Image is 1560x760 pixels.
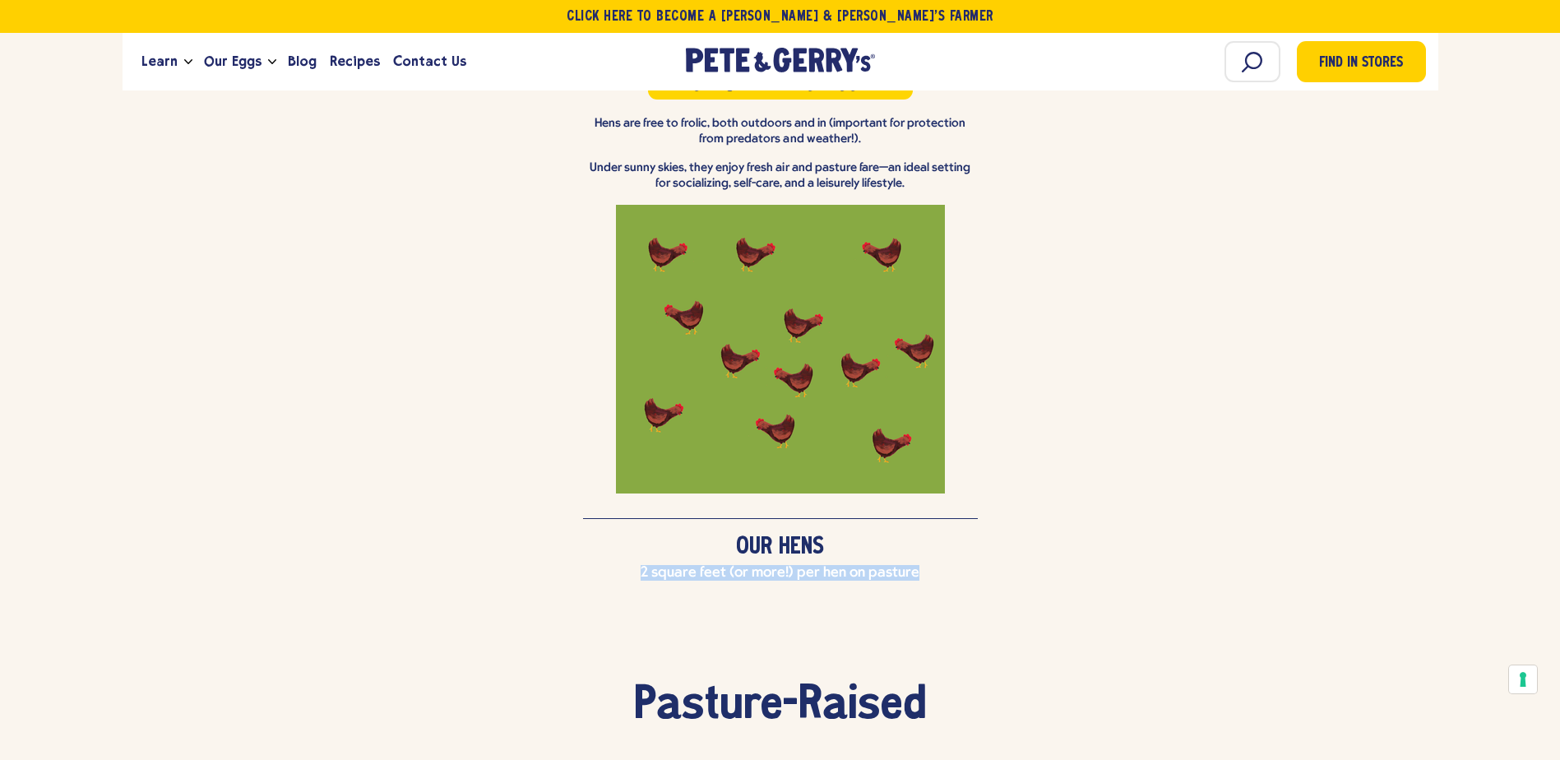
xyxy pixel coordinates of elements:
span: Learn [141,51,178,72]
p: Hens are free to frolic, both outdoors and in (important for protection from predators and weathe... [583,116,978,148]
span: Blog [288,51,317,72]
a: Find in Stores [1297,41,1426,82]
span: Recipes [330,51,380,72]
button: Open the dropdown menu for Our Eggs [268,59,276,65]
span: Find in Stores [1319,53,1403,75]
input: Search [1224,41,1280,82]
span: Our Hens [736,536,824,558]
a: Our Eggs [197,39,268,84]
a: Recipes [323,39,387,84]
span: 2 square feet (or more!) per hen on pasture [641,565,920,581]
button: Open the dropdown menu for Learn [184,59,192,65]
span: Our Eggs [204,51,262,72]
a: Blog [281,39,323,84]
a: Learn [135,39,184,84]
p: Under sunny skies, they enjoy fresh air and pasture fare—an ideal setting for socializing, self-c... [583,160,978,192]
span: Contact Us [393,51,466,72]
button: Your consent preferences for tracking technologies [1509,665,1537,693]
a: Contact Us [387,39,473,84]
